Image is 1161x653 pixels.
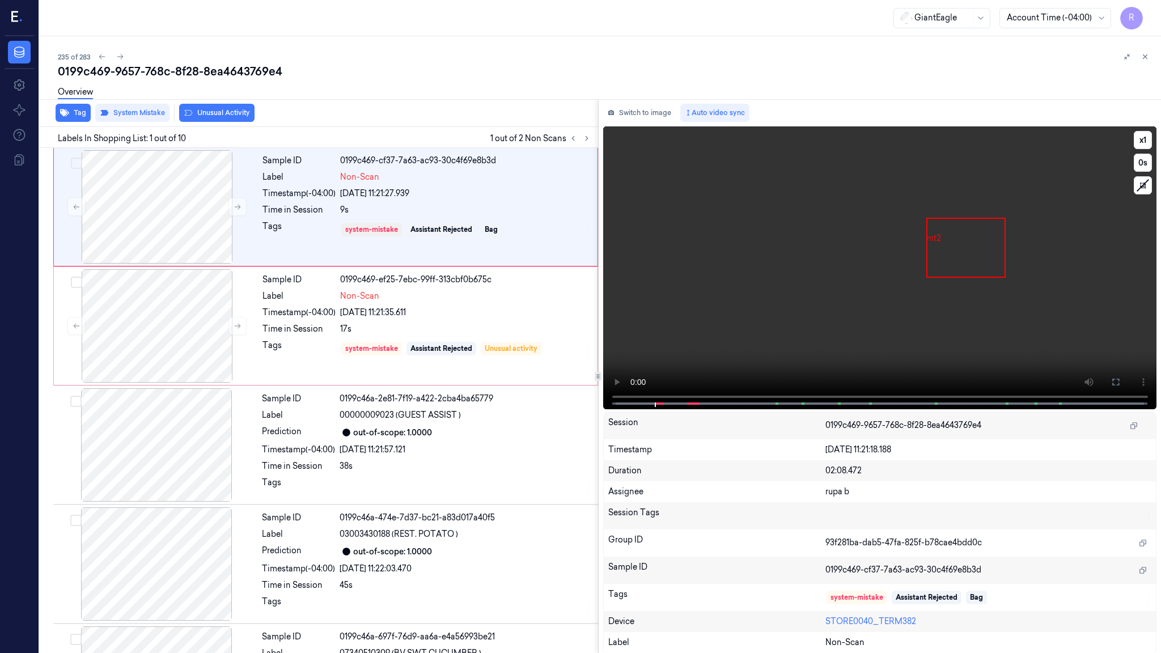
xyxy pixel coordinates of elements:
div: Sample ID [262,512,335,524]
div: Time in Session [262,579,335,591]
span: 0199c469-9657-768c-8f28-8ea4643769e4 [825,419,981,431]
div: Bag [485,224,498,235]
div: [DATE] 11:21:57.121 [340,444,591,456]
div: system-mistake [345,224,398,235]
span: 235 of 283 [58,52,91,62]
div: Prediction [262,426,335,439]
button: Select row [71,277,82,288]
div: Session [608,417,825,435]
button: Unusual Activity [179,104,255,122]
div: Time in Session [262,460,335,472]
button: Select row [71,158,82,169]
div: Label [262,409,335,421]
div: 17s [340,323,591,335]
div: Assistant Rejected [410,224,472,235]
div: Sample ID [262,155,336,167]
div: Group ID [608,534,825,552]
div: [DATE] 11:21:35.611 [340,307,591,319]
button: Auto video sync [680,104,749,122]
button: 0s [1134,154,1152,172]
div: Duration [608,465,825,477]
div: system-mistake [831,592,883,603]
button: Tag [56,104,91,122]
div: Assignee [608,486,825,498]
span: Non-Scan [340,290,379,302]
button: System Mistake [95,104,170,122]
button: Select row [70,634,82,645]
button: R [1120,7,1143,29]
div: rupa b [825,486,1151,498]
div: STORE0040_TERM382 [825,616,1151,627]
div: 0199c469-ef25-7ebc-99ff-313cbf0b675c [340,274,591,286]
div: Sample ID [608,561,825,579]
span: Labels In Shopping List: 1 out of 10 [58,133,186,145]
div: Tags [262,340,336,358]
span: Non-Scan [825,637,865,648]
span: Non-Scan [340,171,379,183]
button: Switch to image [603,104,676,122]
button: Select row [70,515,82,526]
div: Time in Session [262,323,336,335]
div: Label [262,528,335,540]
div: 45s [340,579,591,591]
div: 0199c46a-474e-7d37-bc21-a83d017a40f5 [340,512,591,524]
div: Timestamp (-04:00) [262,563,335,575]
div: Tags [262,596,335,614]
div: Timestamp (-04:00) [262,188,336,200]
div: Assistant Rejected [896,592,957,603]
div: Label [608,637,825,648]
div: 9s [340,204,591,216]
div: [DATE] 11:21:27.939 [340,188,591,200]
div: Sample ID [262,393,335,405]
div: out-of-scope: 1.0000 [353,546,432,558]
button: x1 [1134,131,1152,149]
div: [DATE] 11:21:18.188 [825,444,1151,456]
div: Prediction [262,545,335,558]
div: Timestamp [608,444,825,456]
div: Assistant Rejected [410,344,472,354]
span: 0199c469-cf37-7a63-ac93-30c4f69e8b3d [825,564,981,576]
div: Bag [970,592,983,603]
div: Unusual activity [485,344,537,354]
button: Select row [70,396,82,407]
div: Sample ID [262,631,335,643]
div: 0199c46a-697f-76d9-aa6a-e4a56993be21 [340,631,591,643]
div: Tags [262,477,335,495]
div: Tags [608,588,825,607]
div: 0199c469-9657-768c-8f28-8ea4643769e4 [58,63,1152,79]
div: Label [262,171,336,183]
div: Timestamp (-04:00) [262,307,336,319]
div: Time in Session [262,204,336,216]
div: Tags [262,221,336,239]
div: 0199c46a-2e81-7f19-a422-2cba4ba65779 [340,393,591,405]
div: system-mistake [345,344,398,354]
span: 03003430188 (REST. POTATO ) [340,528,458,540]
span: 93f281ba-dab5-47fa-825f-b78cae4bdd0c [825,537,982,549]
div: [DATE] 11:22:03.470 [340,563,591,575]
div: Timestamp (-04:00) [262,444,335,456]
div: Device [608,616,825,627]
a: Overview [58,86,93,99]
div: 02:08.472 [825,465,1151,477]
div: 38s [340,460,591,472]
span: 1 out of 2 Non Scans [490,132,594,145]
div: Label [262,290,336,302]
div: Session Tags [608,507,825,525]
span: 00000009023 (GUEST ASSIST ) [340,409,461,421]
div: 0199c469-cf37-7a63-ac93-30c4f69e8b3d [340,155,591,167]
div: out-of-scope: 1.0000 [353,427,432,439]
div: Sample ID [262,274,336,286]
